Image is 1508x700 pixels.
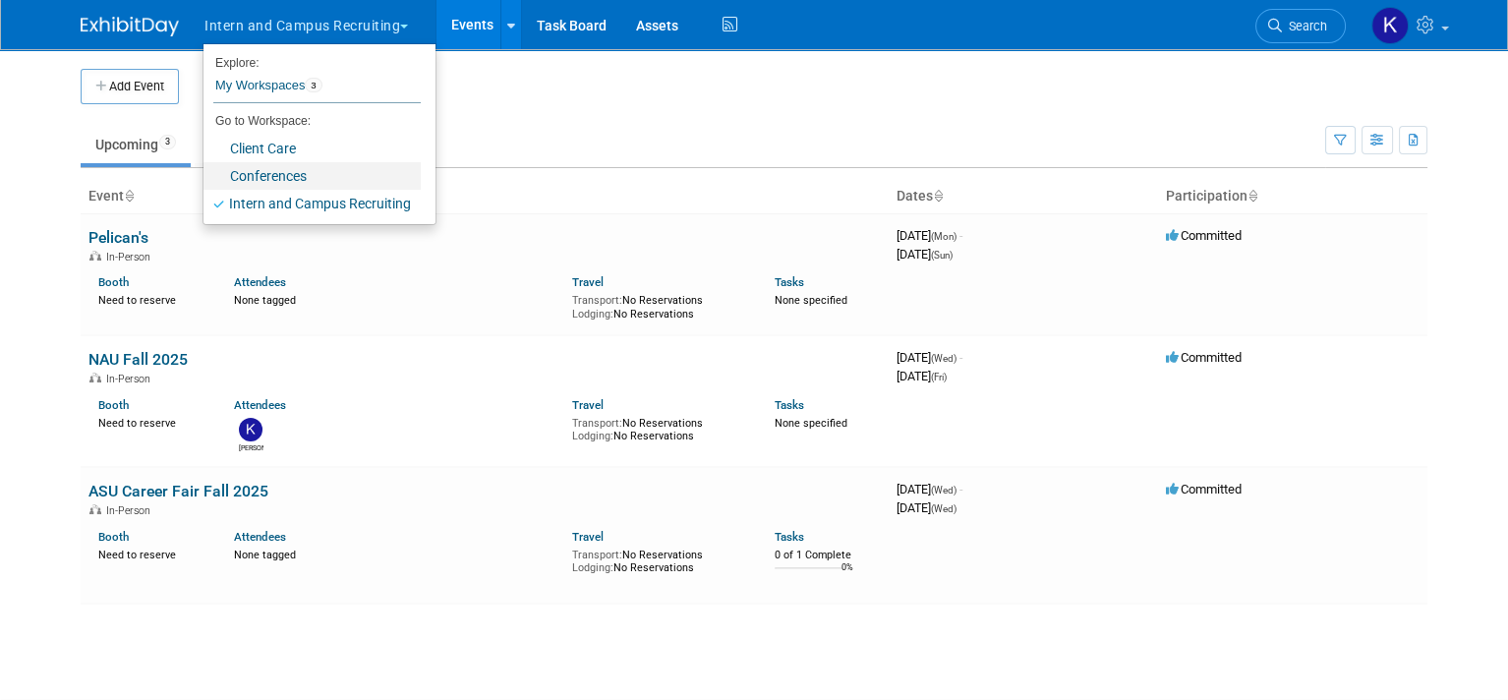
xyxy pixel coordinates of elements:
[931,372,947,382] span: (Fri)
[572,398,604,412] a: Travel
[234,275,286,289] a: Attendees
[203,108,421,134] li: Go to Workspace:
[1166,482,1242,496] span: Committed
[959,482,962,496] span: -
[98,290,204,308] div: Need to reserve
[88,228,148,247] a: Pelican's
[897,228,962,243] span: [DATE]
[88,482,268,500] a: ASU Career Fair Fall 2025
[775,417,847,430] span: None specified
[234,398,286,412] a: Attendees
[81,17,179,36] img: ExhibitDay
[572,417,622,430] span: Transport:
[98,413,204,431] div: Need to reserve
[572,430,613,442] span: Lodging:
[81,180,889,213] th: Event
[89,251,101,261] img: In-Person Event
[203,135,421,162] a: Client Care
[239,418,262,441] img: Kathryn Nejdl
[572,308,613,321] span: Lodging:
[1158,180,1427,213] th: Participation
[81,126,191,163] a: Upcoming3
[775,398,804,412] a: Tasks
[931,250,953,261] span: (Sun)
[89,504,101,514] img: In-Person Event
[203,190,421,217] a: Intern and Campus Recruiting
[897,350,962,365] span: [DATE]
[572,545,746,575] div: No Reservations No Reservations
[159,135,176,149] span: 3
[88,350,188,369] a: NAU Fall 2025
[572,290,746,321] div: No Reservations No Reservations
[106,504,156,517] span: In-Person
[572,275,604,289] a: Travel
[775,549,881,562] div: 0 of 1 Complete
[897,482,962,496] span: [DATE]
[841,562,853,589] td: 0%
[106,373,156,385] span: In-Person
[124,188,134,204] a: Sort by Event Name
[1282,19,1327,33] span: Search
[897,369,947,383] span: [DATE]
[98,545,204,562] div: Need to reserve
[572,413,746,443] div: No Reservations No Reservations
[1166,228,1242,243] span: Committed
[1247,188,1257,204] a: Sort by Participation Type
[89,373,101,382] img: In-Person Event
[234,545,557,562] div: None tagged
[98,398,129,412] a: Booth
[897,500,957,515] span: [DATE]
[234,530,286,544] a: Attendees
[305,78,321,93] span: 3
[203,162,421,190] a: Conferences
[1255,9,1346,43] a: Search
[572,530,604,544] a: Travel
[239,441,263,453] div: Kathryn Nejdl
[959,350,962,365] span: -
[98,530,129,544] a: Booth
[203,51,421,69] li: Explore:
[931,485,957,496] span: (Wed)
[959,228,962,243] span: -
[106,251,156,263] span: In-Person
[1166,350,1242,365] span: Committed
[98,275,129,289] a: Booth
[931,353,957,364] span: (Wed)
[572,294,622,307] span: Transport:
[572,549,622,561] span: Transport:
[889,180,1158,213] th: Dates
[572,561,613,574] span: Lodging:
[775,530,804,544] a: Tasks
[775,275,804,289] a: Tasks
[933,188,943,204] a: Sort by Start Date
[81,69,179,104] button: Add Event
[897,247,953,262] span: [DATE]
[931,231,957,242] span: (Mon)
[1371,7,1409,44] img: Kathryn Nejdl
[931,503,957,514] span: (Wed)
[234,290,557,308] div: None tagged
[195,126,270,163] a: Past6
[775,294,847,307] span: None specified
[213,69,421,102] a: My Workspaces3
